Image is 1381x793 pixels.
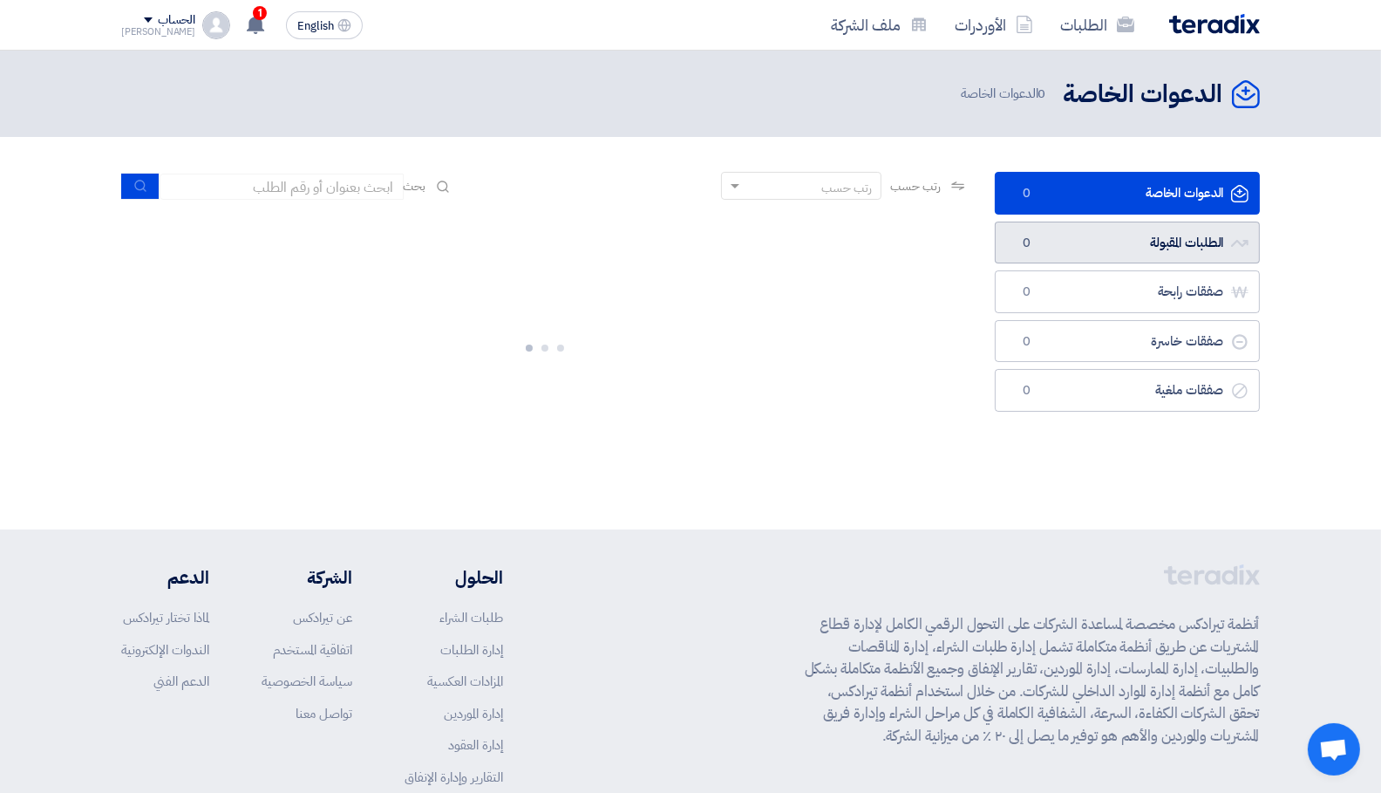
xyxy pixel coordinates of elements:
p: أنظمة تيرادكس مخصصة لمساعدة الشركات على التحول الرقمي الكامل لإدارة قطاع المشتريات عن طريق أنظمة ... [805,613,1260,747]
span: 0 [1017,235,1037,252]
span: رتب حسب [890,177,940,195]
a: صفقات ملغية0 [995,369,1260,412]
img: profile_test.png [202,11,230,39]
span: 0 [1038,84,1046,103]
span: 0 [1017,185,1037,202]
a: الطلبات المقبولة0 [995,222,1260,264]
a: ملف الشركة [818,4,942,45]
a: صفقات خاسرة0 [995,320,1260,363]
a: إدارة الطلبات [440,640,503,660]
a: الدعوات الخاصة0 [995,172,1260,215]
div: دردشة مفتوحة [1308,723,1360,776]
a: طلبات الشراء [439,608,503,627]
a: لماذا تختار تيرادكس [124,608,210,627]
div: رتب حسب [821,179,872,197]
a: تواصل معنا [296,704,352,723]
div: الحساب [158,13,195,28]
span: بحث [404,177,426,195]
a: الأوردرات [942,4,1047,45]
a: عن تيرادكس [293,608,352,627]
span: 1 [253,6,267,20]
a: إدارة الموردين [444,704,503,723]
li: الشركة [262,564,352,591]
a: الطلبات [1047,4,1148,45]
a: صفقات رابحة0 [995,270,1260,313]
input: ابحث بعنوان أو رقم الطلب [160,174,404,200]
span: 0 [1017,382,1037,400]
a: التقارير وإدارة الإنفاق [405,768,503,787]
a: اتفاقية المستخدم [273,640,352,660]
a: الدعم الفني [154,672,210,691]
li: الدعم [122,564,210,591]
a: سياسة الخصوصية [262,672,352,691]
div: [PERSON_NAME] [122,27,196,37]
h2: الدعوات الخاصة [1064,78,1223,112]
span: الدعوات الخاصة [961,84,1050,104]
span: 0 [1017,284,1037,301]
span: English [297,20,334,32]
a: الندوات الإلكترونية [122,640,210,660]
button: English [286,11,363,39]
a: المزادات العكسية [427,672,503,691]
a: إدارة العقود [448,735,503,755]
img: Teradix logo [1169,14,1260,34]
span: 0 [1017,333,1037,351]
li: الحلول [405,564,503,591]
